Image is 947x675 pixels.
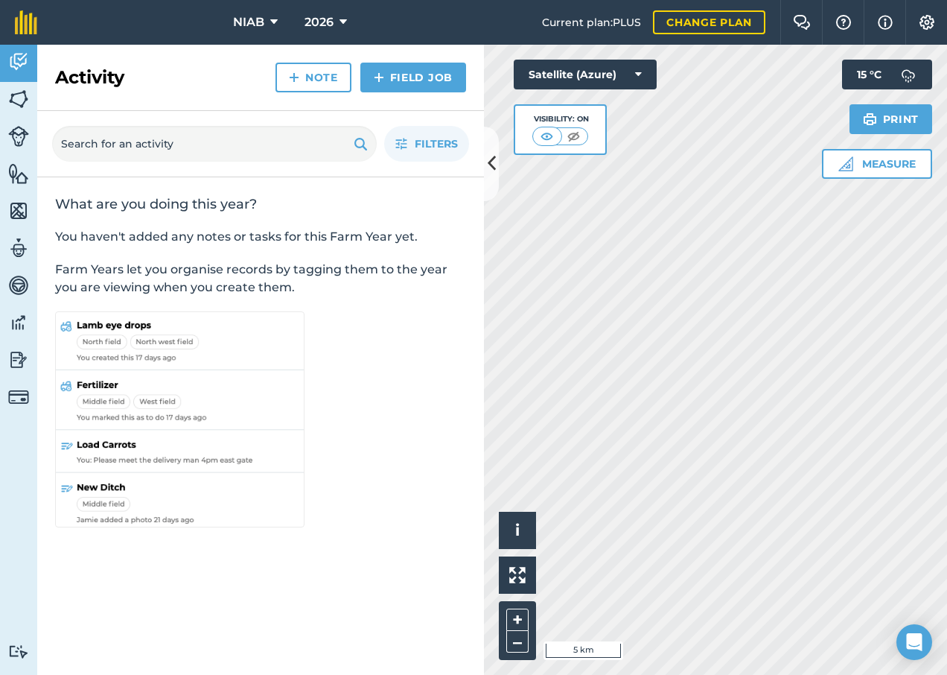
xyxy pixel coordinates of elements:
[509,567,526,583] img: Four arrows, one pointing top left, one top right, one bottom right and the last bottom left
[8,126,29,147] img: svg+xml;base64,PD94bWwgdmVyc2lvbj0iMS4wIiBlbmNvZGluZz0idXRmLTgiPz4KPCEtLSBHZW5lcmF0b3I6IEFkb2JlIE...
[842,60,932,89] button: 15 °C
[515,521,520,539] span: i
[8,237,29,259] img: svg+xml;base64,PD94bWwgdmVyc2lvbj0iMS4wIiBlbmNvZGluZz0idXRmLTgiPz4KPCEtLSBHZW5lcmF0b3I6IEFkb2JlIE...
[793,15,811,30] img: Two speech bubbles overlapping with the left bubble in the forefront
[8,349,29,371] img: svg+xml;base64,PD94bWwgdmVyc2lvbj0iMS4wIiBlbmNvZGluZz0idXRmLTgiPz4KPCEtLSBHZW5lcmF0b3I6IEFkb2JlIE...
[304,13,334,31] span: 2026
[289,69,299,86] img: svg+xml;base64,PHN2ZyB4bWxucz0iaHR0cDovL3d3dy53My5vcmcvMjAwMC9zdmciIHdpZHRoPSIxNCIgaGVpZ2h0PSIyNC...
[55,66,124,89] h2: Activity
[415,136,458,152] span: Filters
[374,69,384,86] img: svg+xml;base64,PHN2ZyB4bWxucz0iaHR0cDovL3d3dy53My5vcmcvMjAwMC9zdmciIHdpZHRoPSIxNCIgaGVpZ2h0PSIyNC...
[8,200,29,222] img: svg+xml;base64,PHN2ZyB4bWxucz0iaHR0cDovL3d3dy53My5vcmcvMjAwMC9zdmciIHdpZHRoPSI1NiIgaGVpZ2h0PSI2MC...
[15,10,37,34] img: fieldmargin Logo
[514,60,657,89] button: Satellite (Azure)
[857,60,881,89] span: 15 ° C
[538,129,556,144] img: svg+xml;base64,PHN2ZyB4bWxucz0iaHR0cDovL3d3dy53My5vcmcvMjAwMC9zdmciIHdpZHRoPSI1MCIgaGVpZ2h0PSI0MC...
[564,129,583,144] img: svg+xml;base64,PHN2ZyB4bWxucz0iaHR0cDovL3d3dy53My5vcmcvMjAwMC9zdmciIHdpZHRoPSI1MCIgaGVpZ2h0PSI0MC...
[653,10,765,34] a: Change plan
[838,156,853,171] img: Ruler icon
[55,261,466,297] p: Farm Years let you organise records by tagging them to the year you are viewing when you create t...
[878,13,893,31] img: svg+xml;base64,PHN2ZyB4bWxucz0iaHR0cDovL3d3dy53My5vcmcvMjAwMC9zdmciIHdpZHRoPSIxNyIgaGVpZ2h0PSIxNy...
[8,644,29,659] img: svg+xml;base64,PD94bWwgdmVyc2lvbj0iMS4wIiBlbmNvZGluZz0idXRmLTgiPz4KPCEtLSBHZW5lcmF0b3I6IEFkb2JlIE...
[8,51,29,73] img: svg+xml;base64,PD94bWwgdmVyc2lvbj0iMS4wIiBlbmNvZGluZz0idXRmLTgiPz4KPCEtLSBHZW5lcmF0b3I6IEFkb2JlIE...
[822,149,932,179] button: Measure
[8,311,29,334] img: svg+xml;base64,PD94bWwgdmVyc2lvbj0iMS4wIiBlbmNvZGluZz0idXRmLTgiPz4KPCEtLSBHZW5lcmF0b3I6IEFkb2JlIE...
[8,387,29,408] img: svg+xml;base64,PD94bWwgdmVyc2lvbj0iMS4wIiBlbmNvZGluZz0idXRmLTgiPz4KPCEtLSBHZW5lcmF0b3I6IEFkb2JlIE...
[52,126,377,162] input: Search for an activity
[896,624,932,660] div: Open Intercom Messenger
[849,104,933,134] button: Print
[55,228,466,246] p: You haven't added any notes or tasks for this Farm Year yet.
[8,162,29,185] img: svg+xml;base64,PHN2ZyB4bWxucz0iaHR0cDovL3d3dy53My5vcmcvMjAwMC9zdmciIHdpZHRoPSI1NiIgaGVpZ2h0PSI2MC...
[275,63,351,92] a: Note
[499,512,536,549] button: i
[8,88,29,110] img: svg+xml;base64,PHN2ZyB4bWxucz0iaHR0cDovL3d3dy53My5vcmcvMjAwMC9zdmciIHdpZHRoPSI1NiIgaGVpZ2h0PSI2MC...
[863,110,877,128] img: svg+xml;base64,PHN2ZyB4bWxucz0iaHR0cDovL3d3dy53My5vcmcvMjAwMC9zdmciIHdpZHRoPSIxOSIgaGVpZ2h0PSIyNC...
[532,113,589,125] div: Visibility: On
[354,135,368,153] img: svg+xml;base64,PHN2ZyB4bWxucz0iaHR0cDovL3d3dy53My5vcmcvMjAwMC9zdmciIHdpZHRoPSIxOSIgaGVpZ2h0PSIyNC...
[360,63,466,92] a: Field Job
[233,13,264,31] span: NIAB
[918,15,936,30] img: A cog icon
[542,14,641,31] span: Current plan : PLUS
[8,274,29,297] img: svg+xml;base64,PD94bWwgdmVyc2lvbj0iMS4wIiBlbmNvZGluZz0idXRmLTgiPz4KPCEtLSBHZW5lcmF0b3I6IEFkb2JlIE...
[55,195,466,213] h2: What are you doing this year?
[835,15,852,30] img: A question mark icon
[384,126,469,162] button: Filters
[506,631,529,653] button: –
[506,609,529,631] button: +
[893,60,923,89] img: svg+xml;base64,PD94bWwgdmVyc2lvbj0iMS4wIiBlbmNvZGluZz0idXRmLTgiPz4KPCEtLSBHZW5lcmF0b3I6IEFkb2JlIE...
